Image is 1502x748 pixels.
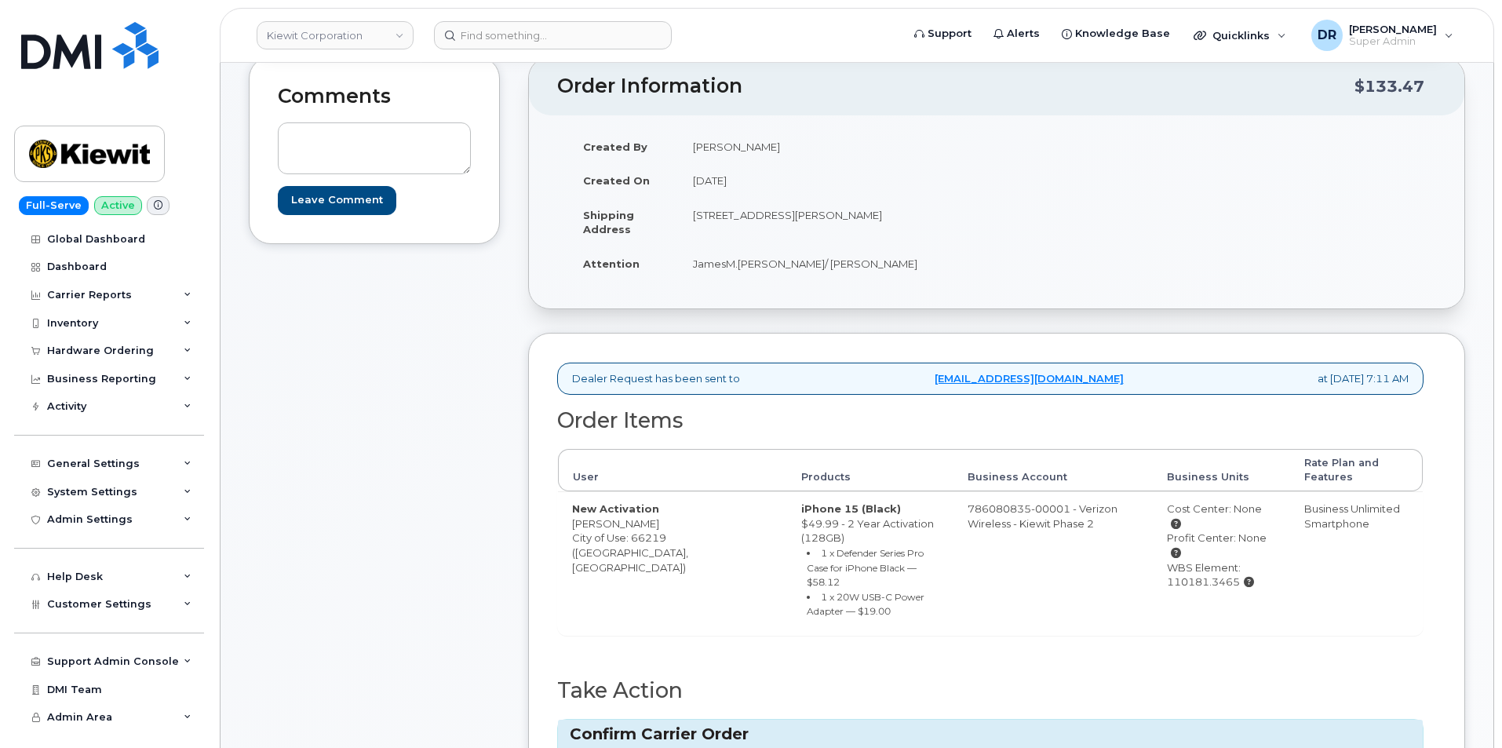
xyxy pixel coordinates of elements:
h3: Confirm Carrier Order [570,724,1411,745]
strong: New Activation [572,502,659,515]
td: Business Unlimited Smartphone [1290,491,1423,635]
a: Support [903,18,982,49]
th: Business Units [1153,449,1290,492]
strong: Created By [583,140,647,153]
td: [STREET_ADDRESS][PERSON_NAME] [679,198,985,246]
span: Super Admin [1349,35,1437,48]
div: Dori Ripley [1300,20,1464,51]
a: Kiewit Corporation [257,21,414,49]
a: [EMAIL_ADDRESS][DOMAIN_NAME] [935,371,1124,386]
div: Cost Center: None [1167,502,1276,531]
td: 786080835-00001 - Verizon Wireless - Kiewit Phase 2 [953,491,1153,635]
h2: Take Action [557,679,1424,702]
div: Profit Center: None [1167,531,1276,560]
iframe: Messenger Launcher [1434,680,1490,736]
span: [PERSON_NAME] [1349,23,1437,35]
span: Alerts [1007,26,1040,42]
input: Find something... [434,21,672,49]
strong: Attention [583,257,640,270]
span: Quicklinks [1212,29,1270,42]
th: Rate Plan and Features [1290,449,1423,492]
h2: Order Items [557,409,1424,432]
span: Support [928,26,972,42]
div: $133.47 [1354,71,1424,101]
span: Knowledge Base [1075,26,1170,42]
td: $49.99 - 2 Year Activation (128GB) [787,491,953,635]
div: WBS Element: 110181.3465 [1167,560,1276,589]
h2: Order Information [557,75,1354,97]
div: Quicklinks [1183,20,1297,51]
td: [PERSON_NAME] City of Use: 66219 ([GEOGRAPHIC_DATA], [GEOGRAPHIC_DATA]) [558,491,787,635]
th: User [558,449,787,492]
div: Dealer Request has been sent to at [DATE] 7:11 AM [557,363,1424,395]
th: Business Account [953,449,1153,492]
small: 1 x 20W USB-C Power Adapter — $19.00 [807,591,924,618]
input: Leave Comment [278,186,396,215]
strong: iPhone 15 (Black) [801,502,901,515]
strong: Shipping Address [583,209,634,236]
span: DR [1318,26,1336,45]
td: JamesM.[PERSON_NAME]/ [PERSON_NAME] [679,246,985,281]
a: Knowledge Base [1051,18,1181,49]
td: [PERSON_NAME] [679,130,985,164]
small: 1 x Defender Series Pro Case for iPhone Black — $58.12 [807,547,924,588]
strong: Created On [583,174,650,187]
h2: Comments [278,86,471,108]
a: Alerts [982,18,1051,49]
td: [DATE] [679,163,985,198]
th: Products [787,449,953,492]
